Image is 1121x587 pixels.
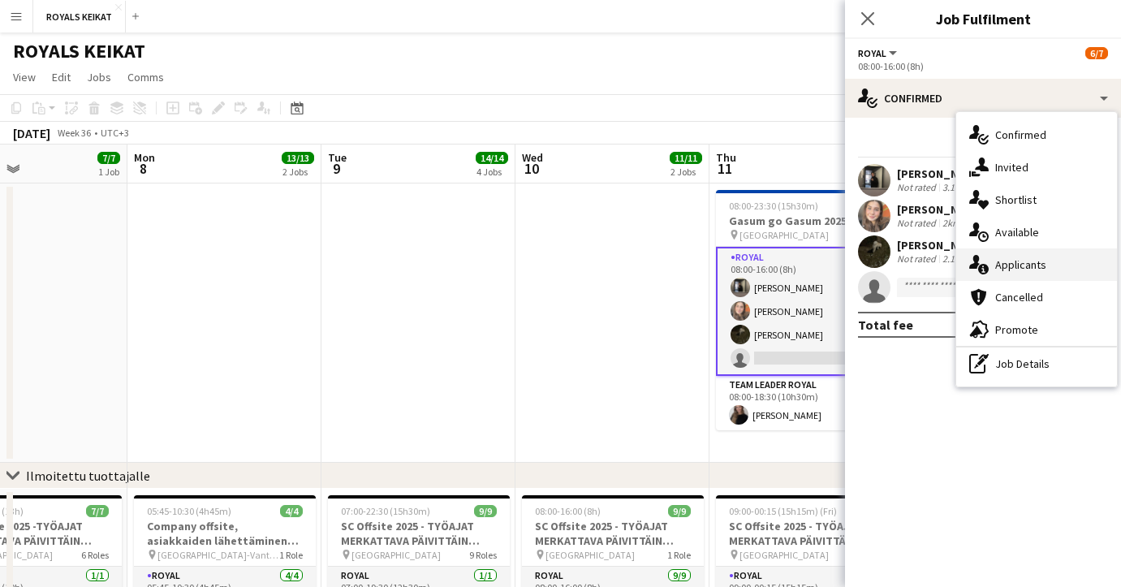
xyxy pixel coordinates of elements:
[995,257,1046,272] span: Applicants
[667,549,691,561] span: 1 Role
[54,127,94,139] span: Week 36
[670,166,701,178] div: 2 Jobs
[476,152,508,164] span: 14/14
[939,252,971,265] div: 2.1km
[1085,47,1108,59] span: 6/7
[897,238,998,252] div: [PERSON_NAME]
[897,217,939,230] div: Not rated
[81,549,109,561] span: 6 Roles
[87,70,111,84] span: Jobs
[739,549,829,561] span: [GEOGRAPHIC_DATA]
[13,39,145,63] h1: ROYALS KEIKAT
[282,152,314,164] span: 13/13
[858,47,899,59] button: Royal
[134,150,155,165] span: Mon
[351,549,441,561] span: [GEOGRAPHIC_DATA]
[995,322,1038,337] span: Promote
[86,505,109,517] span: 7/7
[995,290,1043,304] span: Cancelled
[897,252,939,265] div: Not rated
[729,200,818,212] span: 08:00-23:30 (15h30m)
[134,519,316,548] h3: Company offsite, asiakkaiden lähettäminen matkaan
[147,505,231,517] span: 05:45-10:30 (4h45m)
[52,70,71,84] span: Edit
[716,376,898,431] app-card-role: Team Leader Royal1/108:00-18:30 (10h30m)[PERSON_NAME]
[845,8,1121,29] h3: Job Fulfilment
[716,190,898,430] app-job-card: 08:00-23:30 (15h30m)6/7Gasum go Gasum 2025 [GEOGRAPHIC_DATA]4 RolesRoyal1I3/408:00-16:00 (8h)[PER...
[939,181,971,194] div: 3.1km
[328,150,347,165] span: Tue
[97,152,120,164] span: 7/7
[132,159,155,178] span: 8
[341,505,430,517] span: 07:00-22:30 (15h30m)
[858,317,913,333] div: Total fee
[121,67,170,88] a: Comms
[45,67,77,88] a: Edit
[328,519,510,548] h3: SC Offsite 2025 - TYÖAJAT MERKATTAVA PÄIVITTÄIN TOTEUMAN MUKAAN
[280,505,303,517] span: 4/4
[858,60,1108,72] div: 08:00-16:00 (8h)
[474,505,497,517] span: 9/9
[995,225,1039,240] span: Available
[520,159,543,178] span: 10
[80,67,118,88] a: Jobs
[522,150,543,165] span: Wed
[739,229,829,241] span: [GEOGRAPHIC_DATA]
[476,166,507,178] div: 4 Jobs
[670,152,702,164] span: 11/11
[716,150,736,165] span: Thu
[13,70,36,84] span: View
[469,549,497,561] span: 9 Roles
[897,202,991,217] div: [PERSON_NAME]
[6,67,42,88] a: View
[956,347,1117,380] div: Job Details
[101,127,129,139] div: UTC+3
[282,166,313,178] div: 2 Jobs
[897,181,939,194] div: Not rated
[716,214,898,228] h3: Gasum go Gasum 2025
[729,505,837,517] span: 09:00-00:15 (15h15m) (Fri)
[13,125,50,141] div: [DATE]
[33,1,126,32] button: ROYALS KEIKAT
[545,549,635,561] span: [GEOGRAPHIC_DATA]
[995,192,1037,207] span: Shortlist
[716,519,898,548] h3: SC Offsite 2025 - TYÖAJAT MERKATTAVA PÄIVITTÄIN TOTEUMAN MUKAAN
[897,166,998,181] div: [PERSON_NAME]
[326,159,347,178] span: 9
[127,70,164,84] span: Comms
[845,79,1121,118] div: Confirmed
[522,519,704,548] h3: SC Offsite 2025 - TYÖAJAT MERKATTAVA PÄIVITTÄIN TOTEUMAN MUKAAN
[995,127,1046,142] span: Confirmed
[858,47,886,59] span: Royal
[535,505,601,517] span: 08:00-16:00 (8h)
[279,549,303,561] span: 1 Role
[26,468,150,484] div: Ilmoitettu tuottajalle
[98,166,119,178] div: 1 Job
[716,247,898,376] app-card-role: Royal1I3/408:00-16:00 (8h)[PERSON_NAME][PERSON_NAME][PERSON_NAME]
[668,505,691,517] span: 9/9
[157,549,279,561] span: [GEOGRAPHIC_DATA]-Vantaa
[939,217,964,230] div: 2km
[714,159,736,178] span: 11
[995,160,1028,175] span: Invited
